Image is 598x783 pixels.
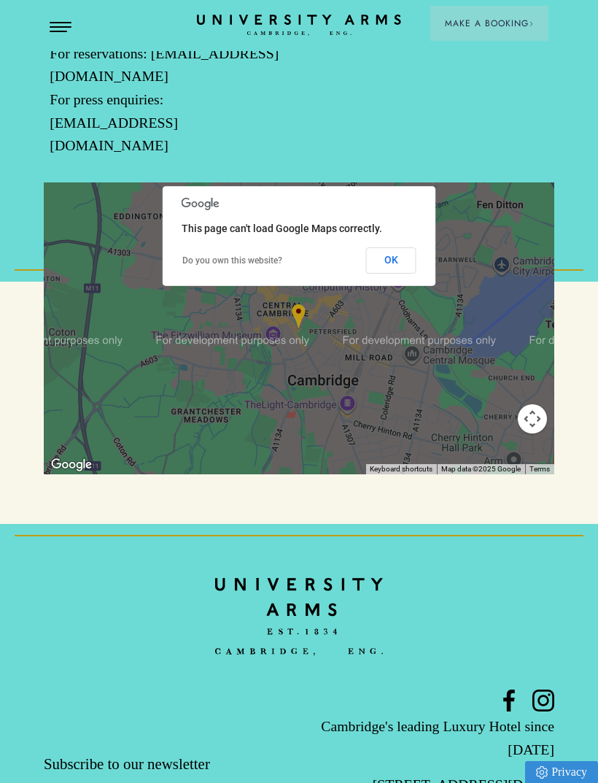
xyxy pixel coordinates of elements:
button: OK [366,247,416,274]
img: Arrow icon [529,21,534,26]
img: Privacy [536,766,548,779]
p: Subscribe to our newsletter [44,754,287,774]
img: Google [47,455,96,474]
span: Make a Booking [445,17,534,30]
p: For reservations: [EMAIL_ADDRESS][DOMAIN_NAME] For press enquiries: [EMAIL_ADDRESS][DOMAIN_NAME] [50,42,292,158]
button: Open Menu [50,22,71,34]
span: This page can't load Google Maps correctly. [182,223,382,234]
a: Privacy [525,761,598,783]
a: Home [215,568,383,665]
button: Keyboard shortcuts [370,464,432,474]
button: Make a BookingArrow icon [430,6,548,41]
a: Home [197,15,401,36]
p: Cambridge's leading Luxury Hotel since [DATE] [311,715,554,761]
span: Map data ©2025 Google [441,465,521,473]
button: Map camera controls [518,404,547,433]
a: Instagram [532,690,554,711]
a: Open this area in Google Maps (opens a new window) [47,455,96,474]
a: Facebook [498,690,520,711]
a: Terms (opens in new tab) [529,465,550,473]
img: bc90c398f2f6aa16c3ede0e16ee64a97.svg [215,568,383,666]
a: Do you own this website? [182,255,282,266]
